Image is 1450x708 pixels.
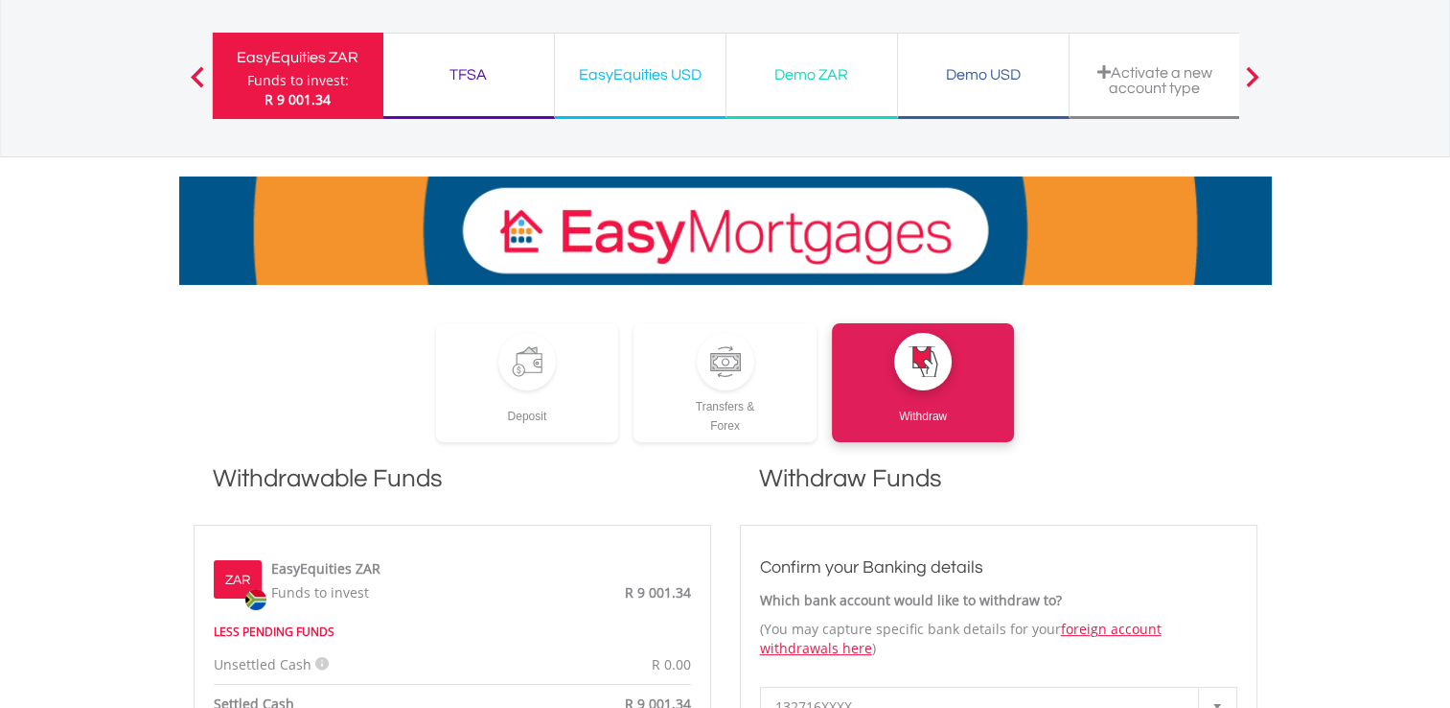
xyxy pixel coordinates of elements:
[194,461,711,515] h1: Withdrawable Funds
[247,71,349,90] div: Funds to invest:
[740,461,1257,515] h1: Withdraw Funds
[760,620,1237,658] p: (You may capture specific bank details for your )
[1081,64,1229,96] div: Activate a new account type
[395,61,542,88] div: TFSA
[436,390,619,426] div: Deposit
[625,583,691,602] span: R 9 001.34
[633,323,817,442] a: Transfers &Forex
[760,591,1062,609] strong: Which bank account would like to withdraw to?
[436,323,619,442] a: Deposit
[909,61,1057,88] div: Demo USD
[245,589,266,610] img: zar.png
[738,61,886,88] div: Demo ZAR
[179,177,1272,285] img: EasyMortage Promotion Banner
[271,583,369,602] span: Funds to invest
[566,61,714,88] div: EasyEquities USD
[214,624,334,640] strong: LESS PENDING FUNDS
[224,44,372,71] div: EasyEquities ZAR
[271,559,380,578] label: EasyEquities ZAR
[652,655,691,673] span: R 0.00
[265,90,331,108] span: R 9 001.34
[760,555,1237,581] h3: Confirm your Banking details
[760,620,1162,657] a: foreign account withdrawals here
[225,571,250,590] label: ZAR
[633,390,817,436] div: Transfers & Forex
[214,655,311,673] span: Unsettled Cash
[832,390,1015,426] div: Withdraw
[832,323,1015,442] a: Withdraw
